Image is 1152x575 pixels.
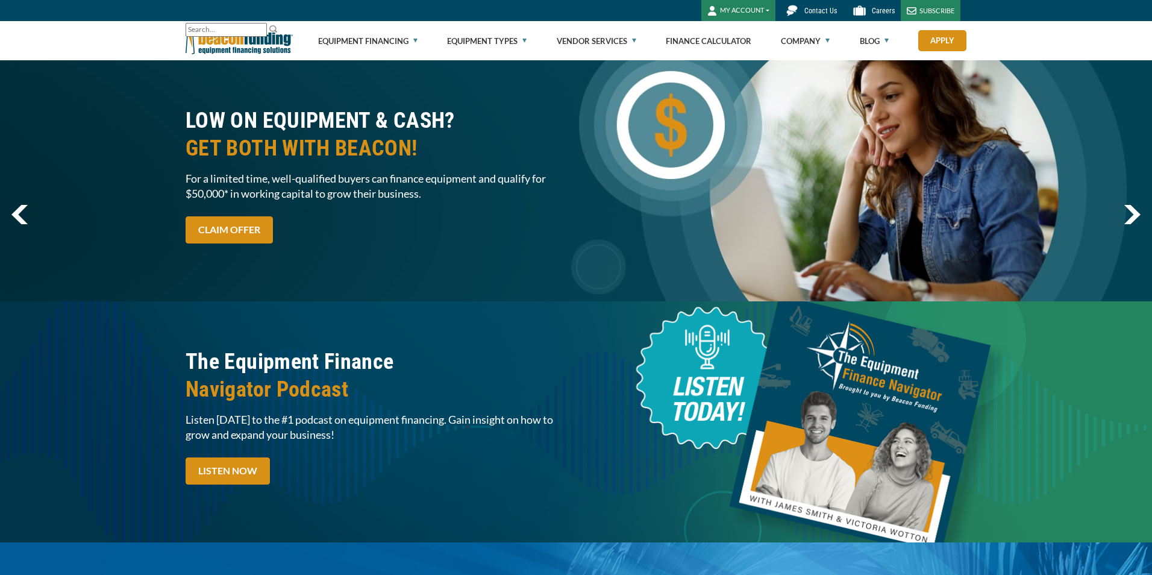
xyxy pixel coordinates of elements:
[666,22,751,60] a: Finance Calculator
[186,21,293,60] img: Beacon Funding Corporation logo
[318,22,418,60] a: Equipment Financing
[781,22,830,60] a: Company
[1124,205,1141,224] a: next
[557,22,636,60] a: Vendor Services
[918,30,966,51] a: Apply
[186,348,569,403] h2: The Equipment Finance
[860,22,889,60] a: Blog
[186,216,273,244] a: CLAIM OFFER
[186,412,569,442] span: Listen [DATE] to the #1 podcast on equipment financing. Gain insight on how to grow and expand yo...
[186,23,267,37] input: Search
[186,171,569,201] span: For a limited time, well-qualified buyers can finance equipment and qualify for $50,000* in worki...
[804,7,837,15] span: Contact Us
[186,134,569,162] span: GET BOTH WITH BEACON!
[11,205,28,224] a: previous
[186,107,569,162] h2: LOW ON EQUIPMENT & CASH?
[1124,205,1141,224] img: Right Navigator
[186,457,270,485] a: LISTEN NOW
[11,205,28,224] img: Left Navigator
[186,375,569,403] span: Navigator Podcast
[254,25,264,35] a: Clear search text
[447,22,527,60] a: Equipment Types
[872,7,895,15] span: Careers
[269,24,278,34] img: Search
